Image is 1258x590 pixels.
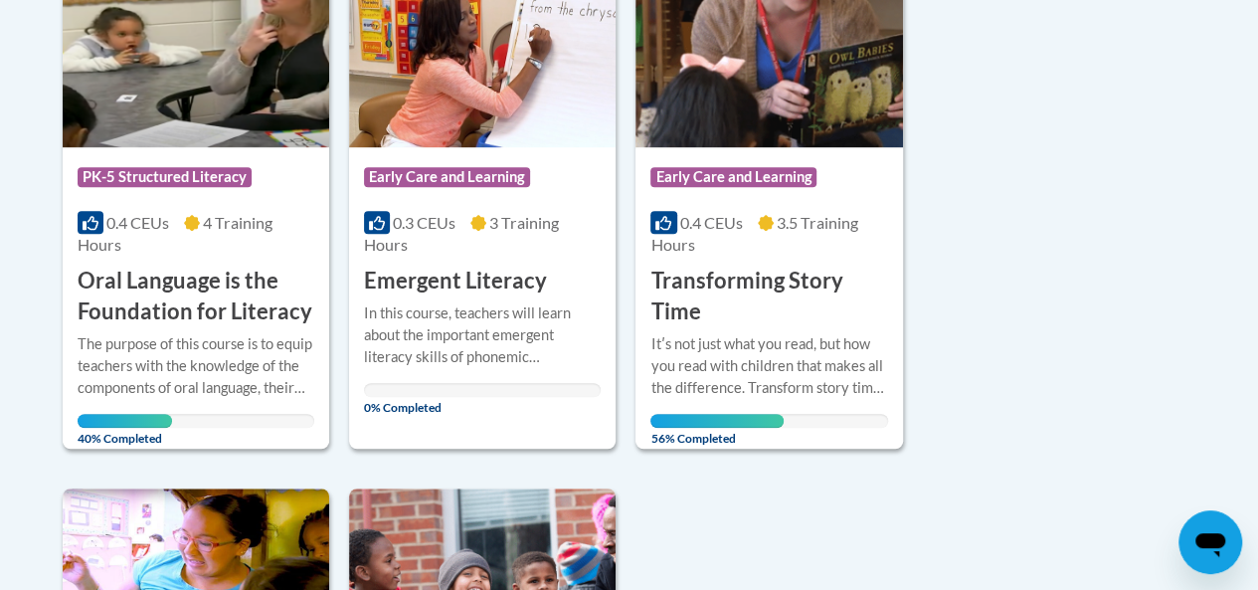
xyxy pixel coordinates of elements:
h3: Oral Language is the Foundation for Literacy [78,266,314,327]
div: Itʹs not just what you read, but how you read with children that makes all the difference. Transf... [650,333,887,399]
h3: Transforming Story Time [650,266,887,327]
span: 0.4 CEUs [106,213,169,232]
div: Your progress [650,414,784,428]
span: 0.3 CEUs [393,213,455,232]
span: 40% Completed [78,414,172,446]
span: PK-5 Structured Literacy [78,167,252,187]
div: The purpose of this course is to equip teachers with the knowledge of the components of oral lang... [78,333,314,399]
div: In this course, teachers will learn about the important emergent literacy skills of phonemic awar... [364,302,601,368]
h3: Emergent Literacy [364,266,547,296]
span: 56% Completed [650,414,784,446]
span: 0.4 CEUs [680,213,743,232]
iframe: Button to launch messaging window [1178,510,1242,574]
div: Your progress [78,414,172,428]
span: Early Care and Learning [364,167,530,187]
span: Early Care and Learning [650,167,816,187]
